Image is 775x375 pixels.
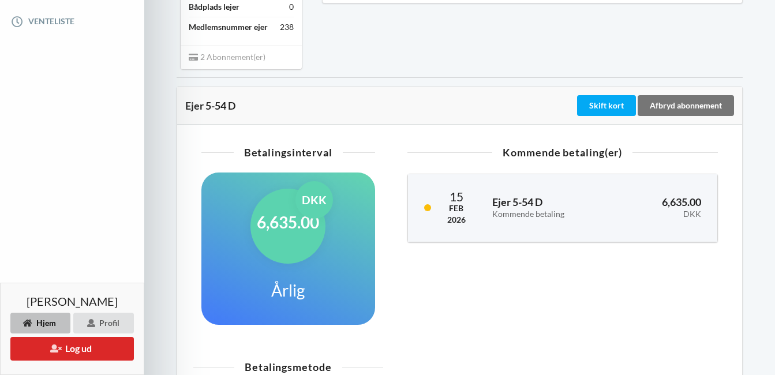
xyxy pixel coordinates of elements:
[492,209,605,219] div: Kommende betaling
[73,313,134,333] div: Profil
[280,21,294,33] div: 238
[10,337,134,361] button: Log ud
[621,209,701,219] div: DKK
[295,181,333,219] div: DKK
[193,362,383,372] div: Betalingsmetode
[27,295,118,307] span: [PERSON_NAME]
[492,196,605,219] h3: Ejer 5-54 D
[257,212,319,232] h1: 6,635.00
[638,95,734,116] div: Afbryd abonnement
[407,147,718,157] div: Kommende betaling(er)
[201,147,375,157] div: Betalingsinterval
[621,196,701,219] h3: 6,635.00
[189,52,265,62] span: 2 Abonnement(er)
[189,21,268,33] div: Medlemsnummer ejer
[447,202,466,214] div: Feb
[447,214,466,226] div: 2026
[577,95,636,116] div: Skift kort
[447,190,466,202] div: 15
[189,1,239,13] div: Bådplads lejer
[271,280,305,301] h1: Årlig
[185,100,575,111] div: Ejer 5-54 D
[289,1,294,13] div: 0
[10,313,70,333] div: Hjem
